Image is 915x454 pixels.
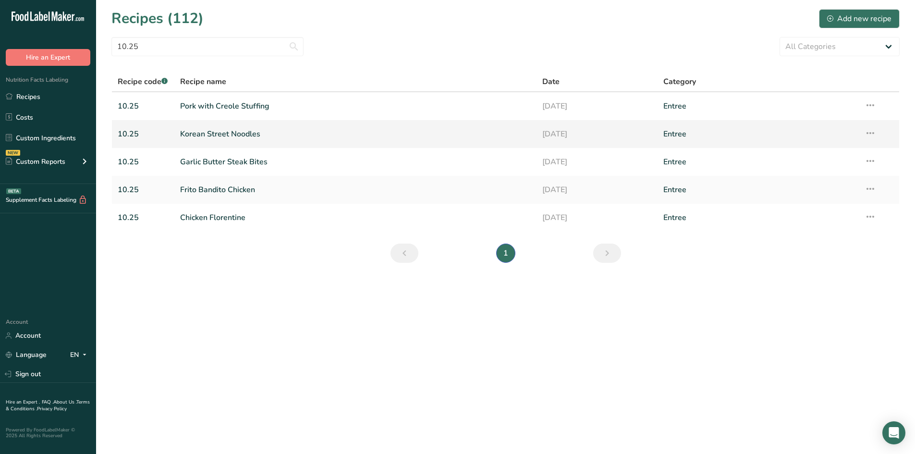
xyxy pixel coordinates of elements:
span: Date [542,76,560,87]
a: [DATE] [542,208,652,228]
a: Entree [663,152,853,172]
span: Recipe code [118,76,168,87]
a: [DATE] [542,180,652,200]
a: Language [6,346,47,363]
a: Garlic Butter Steak Bites [180,152,531,172]
a: Entree [663,124,853,144]
div: NEW [6,150,20,156]
a: About Us . [53,399,76,405]
a: [DATE] [542,96,652,116]
a: Next page [593,244,621,263]
div: EN [70,349,90,361]
a: Frito Bandito Chicken [180,180,531,200]
span: Recipe name [180,76,226,87]
a: 10.25 [118,208,169,228]
span: Category [663,76,696,87]
a: Terms & Conditions . [6,399,90,412]
a: Korean Street Noodles [180,124,531,144]
div: Custom Reports [6,157,65,167]
a: Entree [663,208,853,228]
button: Add new recipe [819,9,900,28]
a: Entree [663,96,853,116]
a: Privacy Policy [37,405,67,412]
a: Pork with Creole Stuffing [180,96,531,116]
a: [DATE] [542,152,652,172]
input: Search for recipe [111,37,304,56]
a: FAQ . [42,399,53,405]
a: 10.25 [118,180,169,200]
div: Open Intercom Messenger [882,421,905,444]
a: Previous page [390,244,418,263]
a: Entree [663,180,853,200]
a: 10.25 [118,152,169,172]
button: Hire an Expert [6,49,90,66]
h1: Recipes (112) [111,8,204,29]
div: Powered By FoodLabelMaker © 2025 All Rights Reserved [6,427,90,439]
a: [DATE] [542,124,652,144]
a: 10.25 [118,96,169,116]
div: BETA [6,188,21,194]
a: Chicken Florentine [180,208,531,228]
div: Add new recipe [827,13,891,25]
a: 10.25 [118,124,169,144]
a: Hire an Expert . [6,399,40,405]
